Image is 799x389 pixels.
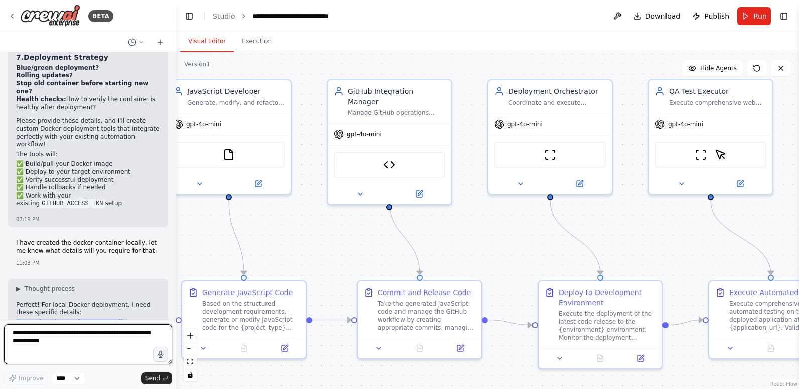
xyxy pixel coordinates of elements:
div: QA Test Executor [669,86,766,96]
a: React Flow attribution [770,381,797,387]
span: Run [753,11,767,21]
a: Studio [213,12,235,20]
p: Perfect! For local Docker deployment, I need these specific details: [16,301,160,317]
g: Edge from 93b493f1-dff3-4cba-b1f7-fa840524de64 to 9c662e7f-857d-453a-8f5c-5f088905950b [224,200,249,275]
strong: Health checks: [16,95,66,103]
button: Open in side panel [623,352,658,364]
li: ✅ Deploy to your target environment [16,168,160,176]
button: toggle interactivity [184,368,197,381]
div: Execute comprehensive web application testing on {application_url} using multiple web testing app... [669,99,766,107]
img: Logo [20,5,80,27]
li: ✅ Handle rollbacks if needed [16,184,160,192]
span: ▶ [16,285,21,293]
div: JavaScript DeveloperGenerate, modify, and refactor JavaScript code (Node.js, React, Vue, etc.) ba... [166,79,292,195]
button: zoom in [184,329,197,342]
div: GitHub Integration Manager [348,86,445,107]
span: gpt-4o-mini [507,120,543,128]
div: 11:03 PM [16,259,160,267]
g: Edge from 76aeb505-78b5-440a-9900-f0b0204efe6e to fd9b3071-583d-44ed-b1df-bde773b79d33 [669,315,703,330]
button: Hide left sidebar [182,9,196,23]
strong: Blue/green deployment? [16,64,99,71]
div: GitHub Integration ManagerManage GitHub operations including committing code changes, creating re... [327,79,452,205]
button: Open in side panel [443,342,477,354]
div: Version 1 [184,60,210,68]
span: Send [145,374,160,382]
li: ✅ Work with your existing setup [16,192,160,208]
p: The tools will: [16,151,160,159]
span: Hide Agents [700,64,737,72]
div: Commit and Release Code [378,287,471,298]
div: Take the generated JavaScript code and manage the GitHub workflow by creating appropriate commits... [378,300,475,332]
button: Show right sidebar [777,9,791,23]
code: GITHUB_ACCESS_TKN [40,199,105,208]
img: ScrapeElementFromWebsiteTool [715,149,727,161]
g: Edge from 635c7859-5637-4742-a3d3-b15ce7b0da06 to 76aeb505-78b5-440a-9900-f0b0204efe6e [545,200,605,275]
button: Send [141,372,172,384]
div: Execute the deployment of the latest code release to the {environment} environment. Monitor the d... [559,310,656,342]
li: ✅ Verify successful deployment [16,176,160,184]
li: ✅ Build/pull your Docker image [16,160,160,168]
div: Generate JavaScript Code [202,287,293,298]
button: Visual Editor [180,31,234,52]
button: No output available [398,342,441,354]
button: Click to speak your automation idea [153,347,168,362]
span: Improve [19,374,43,382]
button: Download [629,7,685,25]
g: Edge from 9c662e7f-857d-453a-8f5c-5f088905950b to f1344473-ed97-4dab-8871-e517fe51115d [312,315,351,325]
div: Deploy to Development EnvironmentExecute the deployment of the latest code release to the {enviro... [538,280,663,369]
span: Thought process [25,285,75,293]
button: Open in side panel [267,342,302,354]
g: Edge from f1344473-ed97-4dab-8871-e517fe51115d to 76aeb505-78b5-440a-9900-f0b0204efe6e [488,315,532,330]
span: Publish [704,11,729,21]
button: Switch to previous chat [124,36,148,48]
button: Open in side panel [551,178,608,190]
button: Open in side panel [390,188,447,200]
h2: 🐳 Local Docker Deployment Details [16,319,160,327]
p: I have created the docker container locally, let me know what details will you require for that [16,239,160,255]
p: Please provide these details, and I'll create custom Docker deployment tools that integrate perfe... [16,117,160,148]
div: Generate, modify, and refactor JavaScript code (Node.js, React, Vue, etc.) based on structured de... [187,99,285,107]
img: FileReadTool [223,149,235,161]
strong: Rolling updates? [16,72,73,79]
button: Open in side panel [712,178,768,190]
button: zoom out [184,342,197,355]
button: Publish [688,7,733,25]
div: Coordinate and execute deployments to {environment} environment, ensuring successful application ... [508,99,606,107]
div: QA Test ExecutorExecute comprehensive web application testing on {application_url} using multiple... [648,79,773,195]
button: fit view [184,355,197,368]
div: Generate JavaScript CodeBased on the structured development requirements, generate or modify Java... [181,280,307,359]
img: ScrapeWebsiteTool [544,149,556,161]
div: 07:19 PM [16,216,160,223]
h3: 7. [16,52,160,62]
button: No output available [579,352,622,364]
span: gpt-4o-mini [668,120,703,128]
button: Run [737,7,771,25]
button: Improve [4,372,48,385]
div: Manage GitHub operations including committing code changes, creating releases, and monitoring rep... [348,109,445,117]
div: JavaScript Developer [187,86,285,96]
div: Deployment Orchestrator [508,86,606,96]
img: ScrapeWebsiteTool [695,149,707,161]
button: Start a new chat [152,36,168,48]
button: Execution [234,31,280,52]
button: Open in side panel [230,178,287,190]
g: Edge from 4514c5e9-f9b4-4e64-95a6-d13d664a4fd6 to f1344473-ed97-4dab-8871-e517fe51115d [384,200,425,275]
div: BETA [88,10,113,22]
span: gpt-4o-mini [347,130,382,138]
button: No output available [223,342,265,354]
span: gpt-4o-mini [186,120,221,128]
span: Download [645,11,681,21]
strong: Stop old container before starting new one? [16,80,148,95]
g: Edge from 54514a68-cf24-4316-85ed-c3cb47a5a3e5 to fd9b3071-583d-44ed-b1df-bde773b79d33 [706,200,776,275]
button: Hide Agents [682,60,743,76]
nav: breadcrumb [213,11,351,21]
div: Deployment OrchestratorCoordinate and execute deployments to {environment} environment, ensuring ... [487,79,613,195]
div: Based on the structured development requirements, generate or modify JavaScript code for the {pro... [202,300,300,332]
div: React Flow controls [184,329,197,381]
li: How to verify the container is healthy after deployment? [16,95,160,111]
strong: Deployment Strategy [24,53,108,61]
button: ▶Thought process [16,285,75,293]
img: GitHub Release Creator [383,159,395,171]
div: Deploy to Development Environment [559,287,656,308]
button: No output available [750,342,792,354]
